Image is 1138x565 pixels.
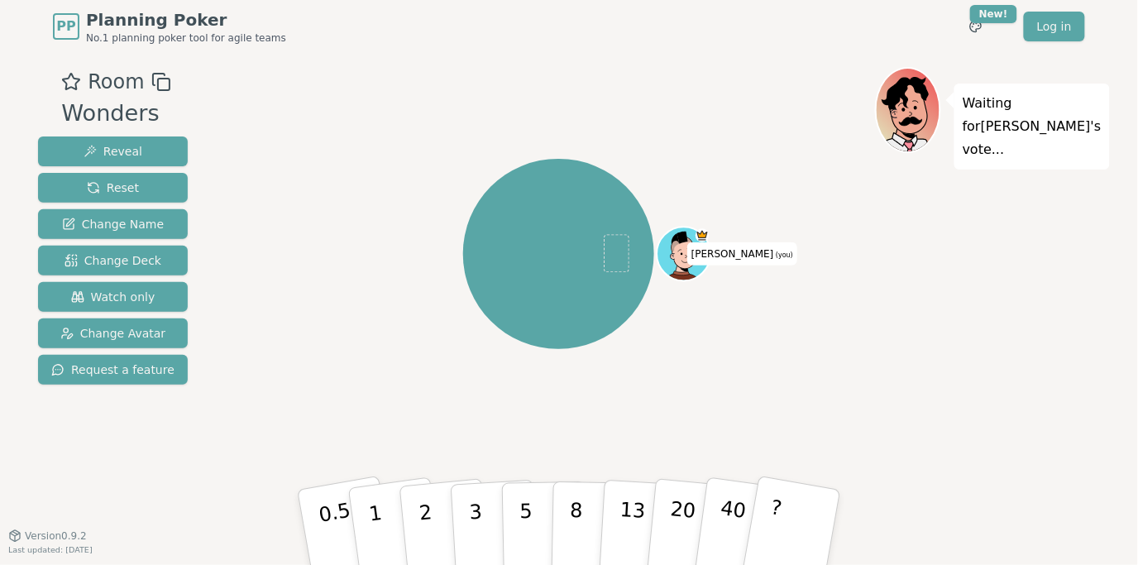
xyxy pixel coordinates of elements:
[84,143,142,160] span: Reveal
[38,136,188,166] button: Reveal
[8,529,87,543] button: Version0.9.2
[71,289,155,305] span: Watch only
[25,529,87,543] span: Version 0.9.2
[56,17,75,36] span: PP
[963,92,1102,161] p: Waiting for [PERSON_NAME] 's vote...
[53,8,286,45] a: PPPlanning PokerNo.1 planning poker tool for agile teams
[38,173,188,203] button: Reset
[87,180,139,196] span: Reset
[86,31,286,45] span: No.1 planning poker tool for agile teams
[687,242,797,266] span: Click to change your name
[696,228,709,242] span: Edward is the host
[38,355,188,385] button: Request a feature
[38,209,188,239] button: Change Name
[8,545,93,554] span: Last updated: [DATE]
[62,216,164,232] span: Change Name
[86,8,286,31] span: Planning Poker
[60,325,166,342] span: Change Avatar
[38,246,188,275] button: Change Deck
[88,67,144,97] span: Room
[65,252,161,269] span: Change Deck
[1024,12,1085,41] a: Log in
[61,67,81,97] button: Add as favourite
[38,318,188,348] button: Change Avatar
[658,228,709,279] button: Click to change your avatar
[961,12,991,41] button: New!
[38,282,188,312] button: Watch only
[774,251,794,259] span: (you)
[61,97,170,131] div: Wonders
[51,362,175,378] span: Request a feature
[970,5,1017,23] div: New!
